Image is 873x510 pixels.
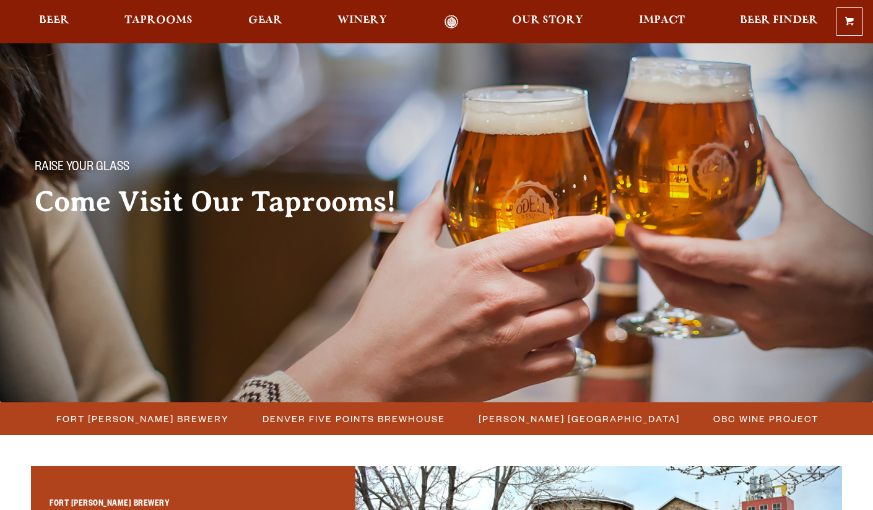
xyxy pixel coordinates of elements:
span: [PERSON_NAME] [GEOGRAPHIC_DATA] [479,410,680,428]
span: Taprooms [124,15,193,25]
a: Gear [240,15,290,29]
a: Denver Five Points Brewhouse [255,410,451,428]
span: Beer Finder [740,15,818,25]
a: Impact [631,15,693,29]
a: Beer Finder [732,15,826,29]
a: Our Story [504,15,591,29]
span: Raise your glass [35,160,129,176]
a: Odell Home [428,15,475,29]
span: Our Story [512,15,583,25]
a: Fort [PERSON_NAME] Brewery [49,410,235,428]
a: Beer [31,15,77,29]
a: Winery [329,15,395,29]
span: Winery [337,15,387,25]
span: Impact [639,15,685,25]
span: Fort [PERSON_NAME] Brewery [56,410,229,428]
span: Denver Five Points Brewhouse [263,410,445,428]
h2: Come Visit Our Taprooms! [35,186,421,217]
a: Taprooms [116,15,201,29]
a: [PERSON_NAME] [GEOGRAPHIC_DATA] [471,410,686,428]
a: OBC Wine Project [706,410,825,428]
span: Gear [248,15,282,25]
span: Beer [39,15,69,25]
span: OBC Wine Project [713,410,819,428]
